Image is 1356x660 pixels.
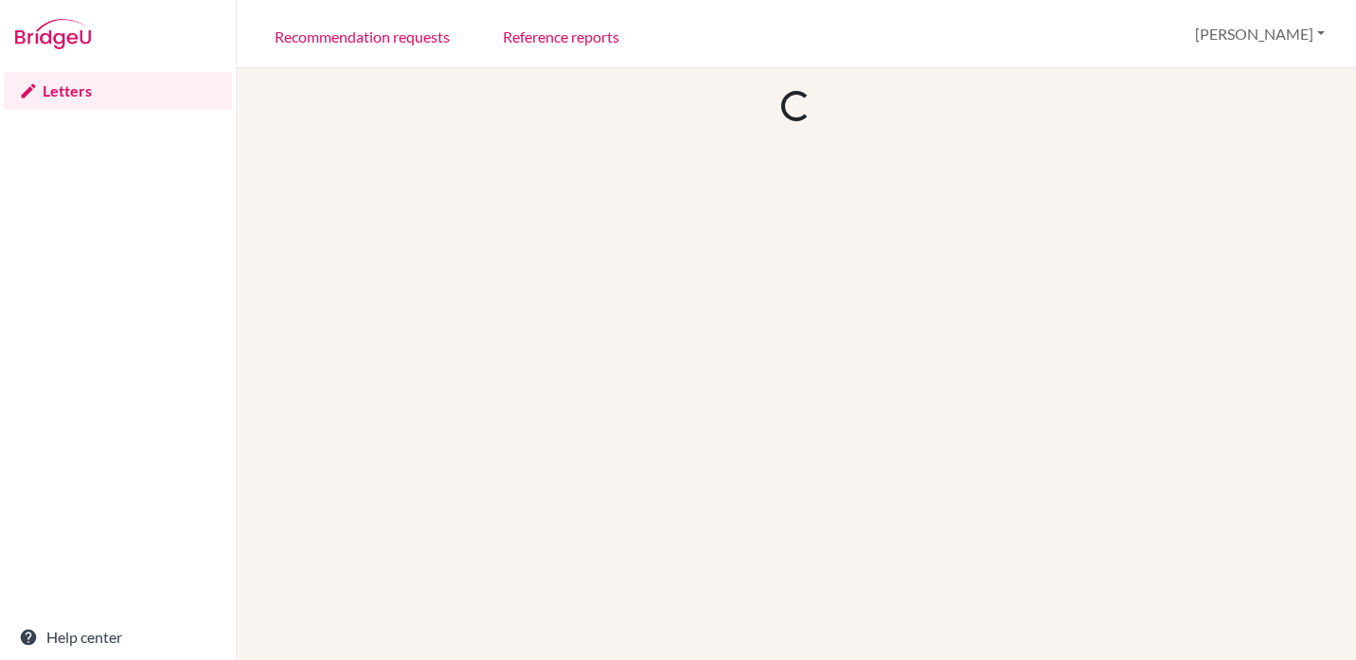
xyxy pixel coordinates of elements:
[259,3,465,68] a: Recommendation requests
[488,3,634,68] a: Reference reports
[4,618,232,656] a: Help center
[1186,16,1333,52] button: [PERSON_NAME]
[4,72,232,110] a: Letters
[15,19,91,49] img: Bridge-U
[777,87,815,125] div: Loading...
